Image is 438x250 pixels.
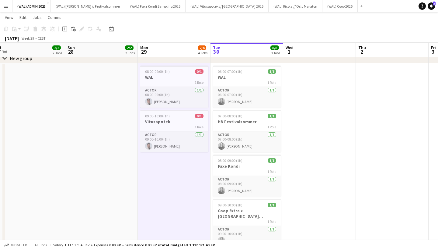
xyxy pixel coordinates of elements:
[51,0,125,12] button: (WAL) [PERSON_NAME] // Festivalsommer
[140,119,208,124] h3: Vitusapotek
[218,69,242,74] span: 06:00-07:00 (1h)
[358,45,366,50] span: Thu
[5,15,13,20] span: View
[268,203,276,207] span: 1/1
[195,69,203,74] span: 0/1
[2,13,16,21] a: View
[268,114,276,118] span: 1/1
[213,110,281,152] app-job-card: 07:00-08:00 (1h)1/1HB Festivalsommer1 RoleActor1/107:00-08:00 (1h)[PERSON_NAME]
[195,80,203,85] span: 1 Role
[10,243,27,247] span: Budgeted
[5,35,19,41] div: [DATE]
[286,45,294,50] span: Wed
[198,45,206,50] span: 2/4
[218,203,242,207] span: 09:00-10:00 (1h)
[213,87,281,108] app-card-role: Actor1/106:00-07:00 (1h)[PERSON_NAME]
[33,15,42,20] span: Jobs
[357,48,366,55] span: 2
[267,80,276,85] span: 1 Role
[268,158,276,163] span: 1/1
[198,51,207,55] div: 4 Jobs
[271,51,280,55] div: 8 Jobs
[213,176,281,197] app-card-role: Actor1/108:00-09:00 (1h)[PERSON_NAME]
[145,69,170,74] span: 08:00-09:00 (1h)
[140,45,148,50] span: Mon
[20,36,35,41] span: Week 39
[431,45,436,50] span: Fri
[285,48,294,55] span: 1
[195,114,203,118] span: 0/1
[212,48,220,55] span: 30
[10,55,32,61] div: New group
[213,74,281,80] h3: WAL
[33,243,48,247] span: All jobs
[218,158,242,163] span: 08:00-09:00 (1h)
[125,51,135,55] div: 2 Jobs
[140,66,208,108] app-job-card: 08:00-09:00 (1h)0/1WAL1 RoleActor1/108:00-09:00 (1h)[PERSON_NAME]
[213,208,281,219] h3: Coop Extra x [GEOGRAPHIC_DATA] Maraton
[53,51,62,55] div: 2 Jobs
[213,199,281,247] app-job-card: 09:00-10:00 (1h)1/1Coop Extra x [GEOGRAPHIC_DATA] Maraton1 RoleActor1/109:00-10:00 (1h)[PERSON_NAME]
[45,13,64,21] a: Comms
[213,163,281,169] h3: Faxe Kondi
[12,0,51,12] button: (WAL) ADMIN 2025
[68,45,75,50] span: Sun
[139,48,148,55] span: 29
[19,15,26,20] span: Edit
[17,13,29,21] a: Edit
[140,87,208,108] app-card-role: Actor1/108:00-09:00 (1h)[PERSON_NAME]
[160,243,215,247] span: Total Budgeted 1 117 171.40 KR
[140,110,208,152] app-job-card: 09:00-10:00 (1h)0/1Vitusapotek1 RoleActor1/109:00-10:00 (1h)[PERSON_NAME]
[213,66,281,108] app-job-card: 06:00-07:00 (1h)1/1WAL1 RoleActor1/106:00-07:00 (1h)[PERSON_NAME]
[433,2,436,5] span: 3
[430,48,436,55] span: 3
[322,0,358,12] button: (WAL) Coop 2025
[213,119,281,124] h3: HB Festivalsommer
[213,155,281,197] app-job-card: 08:00-09:00 (1h)1/1Faxe Kondi1 RoleActor1/108:00-09:00 (1h)[PERSON_NAME]
[3,242,28,248] button: Budgeted
[213,131,281,152] app-card-role: Actor1/107:00-08:00 (1h)[PERSON_NAME]
[38,36,46,41] div: CEST
[267,125,276,129] span: 1 Role
[30,13,44,21] a: Jobs
[140,74,208,80] h3: WAL
[140,131,208,152] app-card-role: Actor1/109:00-10:00 (1h)[PERSON_NAME]
[269,0,322,12] button: (WAL) Ricola // Oslo Maraton
[186,0,269,12] button: (WAL) Vitusapotek // [GEOGRAPHIC_DATA] 2025
[213,45,220,50] span: Tue
[270,45,279,50] span: 8/8
[213,226,281,247] app-card-role: Actor1/109:00-10:00 (1h)[PERSON_NAME]
[268,69,276,74] span: 1/1
[125,0,186,12] button: (WAL) Faxe Kondi Sampling 2025
[195,125,203,129] span: 1 Role
[267,169,276,174] span: 1 Role
[428,2,435,10] a: 3
[53,243,215,247] div: Salary 1 117 171.40 KR + Expenses 0.00 KR + Subsistence 0.00 KR =
[125,45,134,50] span: 2/2
[52,45,61,50] span: 2/2
[145,114,170,118] span: 09:00-10:00 (1h)
[267,219,276,224] span: 1 Role
[218,114,242,118] span: 07:00-08:00 (1h)
[67,48,75,55] span: 28
[48,15,61,20] span: Comms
